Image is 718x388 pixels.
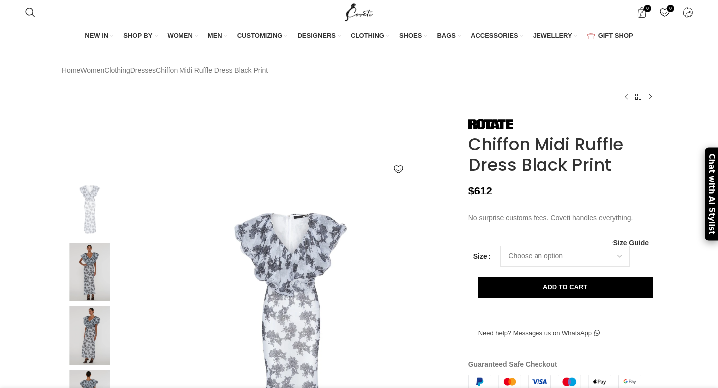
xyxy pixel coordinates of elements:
a: Search [20,2,40,22]
a: SHOES [399,26,427,47]
a: Women [80,65,104,76]
img: Rotate Birger Christensen Chiffon Midi Ruffle Dress Black Print15166 nobg [59,180,120,238]
strong: Guaranteed Safe Checkout [468,360,557,368]
span: WOMEN [168,31,193,40]
a: Clothing [104,65,130,76]
span: JEWELLERY [533,31,572,40]
a: JEWELLERY [533,26,577,47]
a: Previous product [620,91,632,103]
label: Size [473,251,491,262]
h1: Chiffon Midi Ruffle Dress Black Print [468,134,656,175]
a: Next product [644,91,656,103]
bdi: 612 [468,185,492,197]
span: NEW IN [85,31,108,40]
button: Add to cart [478,277,653,298]
span: Chiffon Midi Ruffle Dress Black Print [156,65,268,76]
a: BAGS [437,26,461,47]
span: BAGS [437,31,456,40]
span: SHOES [399,31,422,40]
span: SHOP BY [123,31,152,40]
div: My Wishlist [654,2,675,22]
a: CUSTOMIZING [237,26,288,47]
a: Home [62,65,80,76]
a: CLOTHING [351,26,389,47]
a: GIFT SHOP [587,26,633,47]
a: 0 [654,2,675,22]
p: No surprise customs fees. Coveti handles everything. [468,212,656,223]
nav: Breadcrumb [62,65,268,76]
div: Main navigation [20,26,698,47]
a: MEN [208,26,227,47]
span: 0 [644,5,651,12]
a: Site logo [343,8,376,16]
a: Dresses [130,65,156,76]
img: Rotate Birger Christensen dress [59,243,120,302]
span: MEN [208,31,222,40]
img: Rotate Birger Christensen dresses [59,306,120,365]
a: DESIGNERS [297,26,341,47]
a: ACCESSORIES [471,26,523,47]
span: ACCESSORIES [471,31,518,40]
a: Need help? Messages us on WhatsApp [468,323,610,344]
span: GIFT SHOP [598,31,633,40]
a: WOMEN [168,26,198,47]
a: 0 [631,2,652,22]
img: GiftBag [587,33,595,39]
span: DESIGNERS [297,31,336,40]
span: $ [468,185,474,197]
span: 0 [667,5,674,12]
a: NEW IN [85,26,113,47]
img: Rotate Birger Christensen [468,119,513,129]
span: CLOTHING [351,31,384,40]
span: CUSTOMIZING [237,31,283,40]
a: SHOP BY [123,26,157,47]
